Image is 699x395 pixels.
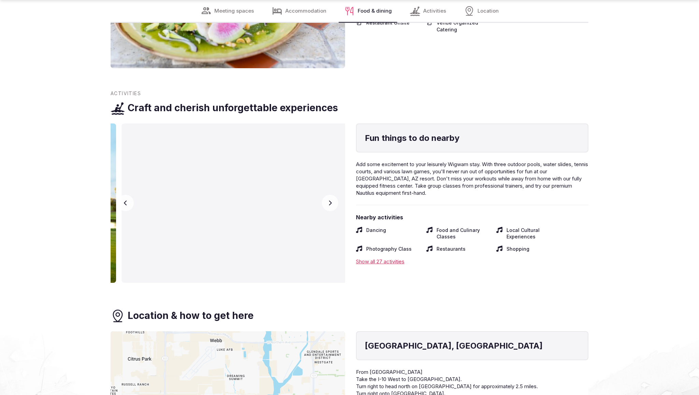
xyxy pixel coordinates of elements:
[356,376,462,382] span: Take the I-10 West to [GEOGRAPHIC_DATA].
[285,8,326,15] span: Accommodation
[423,8,446,15] span: Activities
[222,274,224,276] button: Go to slide 5
[356,258,588,265] div: Show all 27 activities
[247,274,249,276] button: Go to slide 10
[128,309,254,322] h3: Location & how to get here
[207,274,209,276] button: Go to slide 2
[237,274,239,276] button: Go to slide 8
[366,227,386,240] span: Dancing
[437,246,466,252] span: Restaurants
[226,274,230,276] button: Go to slide 6
[356,369,423,375] span: From [GEOGRAPHIC_DATA]
[365,340,580,352] h4: [GEOGRAPHIC_DATA], [GEOGRAPHIC_DATA]
[437,19,491,33] span: Venue Organized Catering
[214,8,254,15] span: Meeting spaces
[507,227,561,240] span: Local Cultural Experiences
[232,274,234,276] button: Go to slide 7
[122,123,356,283] img: Gallery image 6
[111,90,141,97] span: Activities
[366,19,410,33] span: Restaurant Onsite
[507,246,529,252] span: Shopping
[477,8,499,15] span: Location
[356,161,588,196] span: Add some excitement to your leisurely Wigwam stay. With three outdoor pools, water slides, tennis...
[356,214,588,221] span: Nearby activities
[217,274,219,276] button: Go to slide 4
[128,101,338,115] h3: Craft and cherish unforgettable experiences
[252,274,254,276] button: Go to slide 11
[437,227,491,240] span: Food and Culinary Classes
[212,274,214,276] button: Go to slide 3
[202,274,204,276] button: Go to slide 1
[242,274,244,276] button: Go to slide 9
[366,246,412,252] span: Photography Class
[358,8,392,15] span: Food & dining
[365,132,580,144] h4: Fun things to do nearby
[356,383,538,390] span: Turn right to head north on [GEOGRAPHIC_DATA] for approximately 2.5 miles.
